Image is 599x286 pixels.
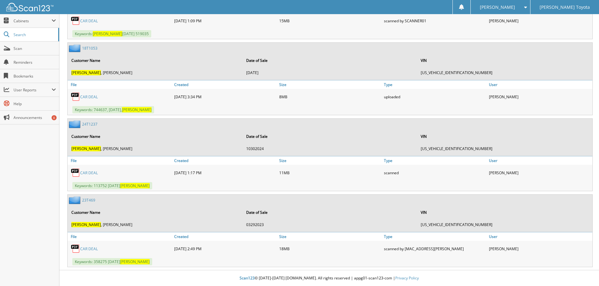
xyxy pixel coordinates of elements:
img: PDF.png [71,168,80,177]
span: [PERSON_NAME] [71,222,101,227]
span: [PERSON_NAME] [120,259,150,264]
span: User Reports [14,87,52,93]
td: [DATE] [243,67,417,78]
span: Cabinets [14,18,52,24]
span: [PERSON_NAME] [71,146,101,151]
td: 10302024 [243,143,417,154]
span: Keywords: [DATE] 519035 [72,30,151,37]
td: , [PERSON_NAME] [68,67,242,78]
a: 23T469 [82,197,95,203]
th: Customer Name [68,206,242,219]
span: Keywords: 113752 [DATE] [72,182,152,189]
a: User [487,156,592,165]
a: Size [278,80,383,89]
a: Type [382,80,487,89]
td: , [PERSON_NAME] [68,219,242,230]
a: 24T1237 [82,121,97,127]
span: [PERSON_NAME] Toyota [540,5,590,9]
a: User [487,232,592,241]
th: Date of Sale [243,206,417,219]
div: 11MB [278,166,383,179]
span: Help [14,101,56,106]
span: Announcements [14,115,56,120]
div: [DATE] 1:09 PM [173,14,278,27]
a: Size [278,232,383,241]
img: folder2.png [69,44,82,52]
div: [DATE] 1:17 PM [173,166,278,179]
span: [PERSON_NAME] [71,70,101,75]
td: 03292023 [243,219,417,230]
a: Created [173,232,278,241]
div: [DATE] 3:34 PM [173,90,278,103]
div: 8 [52,115,57,120]
a: File [68,156,173,165]
span: [PERSON_NAME] [120,183,150,188]
img: folder2.png [69,120,82,128]
div: scanned by SCANNER01 [382,14,487,27]
span: Search [14,32,55,37]
a: 18T1053 [82,46,97,51]
a: Type [382,232,487,241]
th: VIN [418,130,592,143]
th: VIN [418,206,592,219]
div: uploaded [382,90,487,103]
td: , [PERSON_NAME] [68,143,242,154]
td: [US_VEHICLE_IDENTIFICATION_NUMBER] [418,67,592,78]
span: Reminders [14,60,56,65]
a: Created [173,156,278,165]
div: scanned [382,166,487,179]
img: PDF.png [71,244,80,253]
div: [PERSON_NAME] [487,90,592,103]
th: Customer Name [68,54,242,67]
div: [DATE] 2:49 PM [173,242,278,255]
a: Privacy Policy [395,275,419,281]
img: PDF.png [71,92,80,101]
div: [PERSON_NAME] [487,14,592,27]
span: [PERSON_NAME] [480,5,515,9]
a: File [68,80,173,89]
img: scan123-logo-white.svg [6,3,53,11]
div: [PERSON_NAME] [487,166,592,179]
th: Date of Sale [243,130,417,143]
img: PDF.png [71,16,80,25]
a: User [487,80,592,89]
th: VIN [418,54,592,67]
span: [PERSON_NAME] [122,107,152,112]
th: Date of Sale [243,54,417,67]
a: File [68,232,173,241]
a: Type [382,156,487,165]
span: Bookmarks [14,73,56,79]
div: [PERSON_NAME] [487,242,592,255]
div: 8MB [278,90,383,103]
img: folder2.png [69,196,82,204]
a: Created [173,80,278,89]
span: Scan123 [240,275,255,281]
span: Scan [14,46,56,51]
span: Keywords: 358275 [DATE] [72,258,152,265]
a: Size [278,156,383,165]
th: Customer Name [68,130,242,143]
div: 15MB [278,14,383,27]
a: CAR DEAL [80,246,98,251]
a: CAR DEAL [80,170,98,175]
div: 18MB [278,242,383,255]
span: [PERSON_NAME] [93,31,122,36]
div: scanned by [MAC_ADDRESS][PERSON_NAME] [382,242,487,255]
span: Keywords: 744637, [DATE], [72,106,154,113]
td: [US_VEHICLE_IDENTIFICATION_NUMBER] [418,219,592,230]
a: CAR DEAL [80,18,98,24]
div: © [DATE]-[DATE] [DOMAIN_NAME]. All rights reserved | appg01-scan123-com | [59,271,599,286]
a: CAR DEAL [80,94,98,100]
td: [US_VEHICLE_IDENTIFICATION_NUMBER] [418,143,592,154]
